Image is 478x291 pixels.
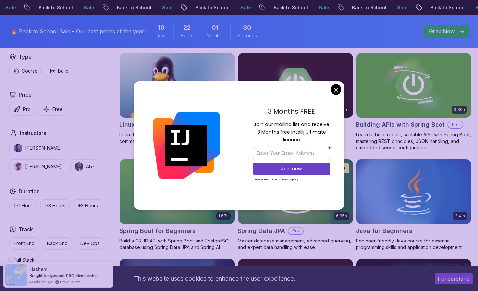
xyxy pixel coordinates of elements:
[183,23,191,32] span: 22 Hours
[356,238,471,251] p: Beginner-friendly Java course for essential programming skills and application development
[158,23,165,32] span: 10 Days
[43,237,72,250] button: Back End
[74,199,102,212] button: +3 Hours
[9,237,39,250] button: Front End
[25,163,62,170] p: [PERSON_NAME]
[207,32,224,39] span: Minutes
[119,53,235,145] a: Linux Fundamentals card6.00hLinux FundamentalsProLearn the fundamentals of Linux and how to use t...
[14,240,35,247] p: Front End
[341,4,386,11] p: Back to School
[119,159,235,251] a: Spring Boot for Beginners card1.67hNEWSpring Boot for BeginnersBuild a CRUD API with Spring Boot ...
[308,4,329,11] p: Sale
[218,213,229,219] p: 1.67h
[230,4,251,11] p: Sale
[29,266,48,272] span: Hashem
[243,23,251,32] span: 30 Seconds
[420,4,465,11] p: Back to School
[47,240,68,247] p: Back End
[356,53,471,151] a: Building APIs with Spring Boot card3.30hBuilding APIs with Spring BootProLearn to build robust, s...
[119,131,235,145] p: Learn the fundamentals of Linux and how to use the command line
[119,120,178,129] h2: Linux Fundamentals
[455,213,465,219] p: 2.41h
[40,199,70,212] button: 1-3 Hours
[43,273,98,278] a: Amigoscode PRO Membership
[19,225,33,233] h2: Track
[23,106,31,113] p: Pro
[75,162,83,171] img: instructor img
[78,202,98,209] p: +3 Hours
[238,238,353,251] p: Master database management, advanced querying, and expert data handling with ease
[14,257,35,263] p: Full Stack
[25,145,62,151] p: [PERSON_NAME]
[119,226,196,236] h2: Spring Boot for Beginners
[263,4,308,11] p: Back to School
[120,159,235,224] img: Spring Boot for Beginners card
[19,91,32,99] h2: Price
[58,68,69,74] p: Build
[356,131,471,151] p: Learn to build robust, scalable APIs with Spring Boot, mastering REST principles, JSON handling, ...
[20,129,46,137] h2: Instructors
[448,121,463,128] p: Pro
[39,103,67,116] button: Free
[19,187,40,195] h2: Duration
[9,254,39,266] button: Full Stack
[356,120,445,129] h2: Building APIs with Spring Boot
[119,238,235,251] p: Build a CRUD API with Spring Boot and PostgreSQL database using Spring Data JPA and Spring AI
[19,53,32,61] h2: Type
[185,4,230,11] p: Back to School
[29,273,43,278] span: Bought
[14,202,32,209] p: 0-1 Hour
[238,53,353,118] img: Advanced Spring Boot card
[86,163,95,170] p: Abz
[336,213,347,219] p: 6.65h
[14,144,22,152] img: instructor img
[9,199,37,212] button: 0-1 Hour
[237,32,257,39] span: Seconds
[11,27,146,35] p: 🔥 Back to School Sale - Our best prices of the year!
[156,32,167,39] span: Days
[80,240,100,247] p: Dev Ops
[45,202,65,209] p: 1-3 Hours
[70,159,99,174] button: instructor imgAbz
[9,141,66,155] button: instructor img[PERSON_NAME]
[356,159,471,251] a: Java for Beginners card2.41hJava for BeginnersBeginner-friendly Java course for essential program...
[28,4,73,11] p: Back to School
[14,162,22,171] img: instructor img
[238,53,353,151] a: Advanced Spring Boot card5.18hAdvanced Spring BootProDive deep into Spring Boot with our advanced...
[180,32,193,39] span: Hours
[356,53,471,118] img: Building APIs with Spring Boot card
[9,103,35,116] button: Pro
[356,226,412,236] h2: Java for Beginners
[60,279,81,285] a: ProveSource
[9,159,66,174] button: instructor img[PERSON_NAME]
[73,4,94,11] p: Sale
[454,107,465,112] p: 3.30h
[429,27,455,35] p: Grab Now
[52,106,63,113] p: Free
[5,271,425,286] div: This website uses cookies to enhance the user experience.
[288,228,303,234] p: Pro
[356,159,471,224] img: Java for Beginners card
[46,65,73,77] button: Build
[76,237,104,250] button: Dev Ops
[120,53,235,118] img: Linux Fundamentals card
[151,4,173,11] p: Sale
[22,68,38,74] p: Course
[5,264,27,286] img: provesource social proof notification image
[238,226,285,236] h2: Spring Data JPA
[106,4,151,11] p: Back to School
[9,65,42,77] button: Course
[435,273,473,284] button: Accept cookies
[386,4,408,11] p: Sale
[212,23,219,32] span: 1 Minutes
[29,279,53,285] span: 41 minutes ago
